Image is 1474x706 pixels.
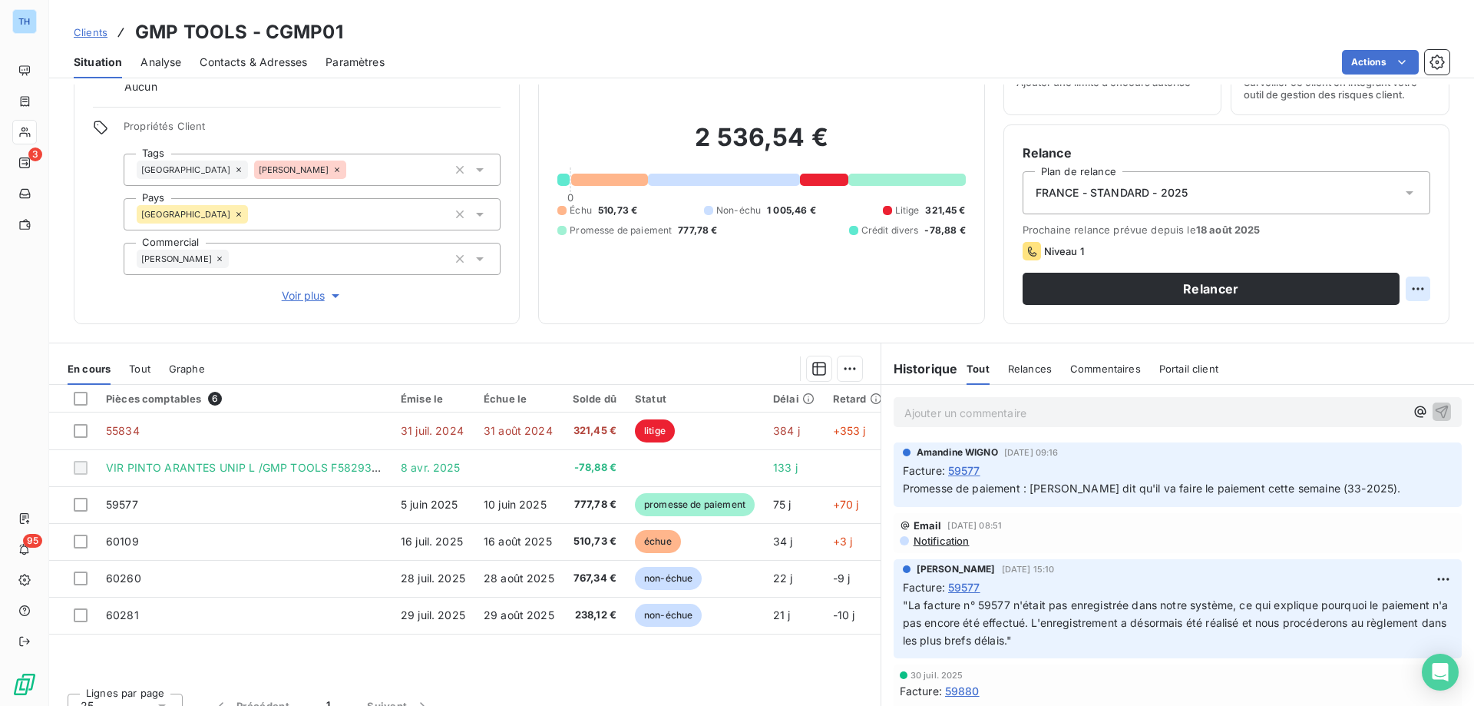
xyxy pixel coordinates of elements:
span: 60260 [106,572,141,585]
button: Relancer [1023,273,1400,305]
span: VIR PINTO ARANTES UNIP L /GMP TOOLS F58293 DEJA REGLE [106,461,440,474]
span: 6 [208,392,222,406]
span: [PERSON_NAME] [141,254,212,264]
span: [GEOGRAPHIC_DATA] [141,210,231,219]
span: 0 [567,191,573,204]
span: -78,88 € [573,460,616,476]
input: Ajouter une valeur [229,252,241,266]
span: 16 juil. 2025 [401,535,463,548]
span: +70 j [833,498,859,511]
span: Facture : [903,579,945,595]
span: 60281 [106,608,139,621]
a: Clients [74,25,107,40]
span: [DATE] 09:16 [1004,448,1059,457]
span: -10 j [833,608,855,621]
span: Analyse [140,55,181,70]
span: Échu [570,204,592,217]
img: Logo LeanPay [12,672,37,697]
span: 384 j [773,424,800,437]
span: En cours [68,363,111,375]
span: 10 juin 2025 [484,498,547,511]
span: 59577 [948,462,980,479]
span: 31 juil. 2024 [401,424,464,437]
span: non-échue [635,604,702,627]
span: Relances [1008,363,1052,375]
span: [PERSON_NAME] [917,562,996,576]
button: Voir plus [124,287,501,304]
span: [DATE] 08:51 [947,521,1002,530]
span: 16 août 2025 [484,535,552,548]
span: Propriétés Client [124,120,501,141]
span: 31 août 2024 [484,424,553,437]
span: Tout [967,363,990,375]
span: Facture : [900,683,942,699]
span: Promesse de paiement [570,224,672,237]
span: -78,88 € [924,224,965,237]
span: Voir plus [282,288,343,303]
span: Litige [895,204,920,217]
span: Commentaires [1070,363,1141,375]
h3: GMP TOOLS - CGMP01 [135,18,343,46]
span: 29 août 2025 [484,608,554,621]
span: 28 juil. 2025 [401,572,465,585]
div: TH [12,9,37,34]
span: 28 août 2025 [484,572,554,585]
div: Solde dû [573,393,616,405]
span: 95 [23,534,42,548]
span: Crédit divers [861,224,919,237]
span: 510,73 € [573,534,616,549]
span: 510,73 € [598,204,637,217]
span: promesse de paiement [635,493,755,516]
span: échue [635,530,681,553]
span: Portail client [1159,363,1218,375]
span: 60109 [106,535,139,548]
span: 21 j [773,608,791,621]
div: Statut [635,393,755,405]
span: 321,45 € [925,204,965,217]
span: 133 j [773,461,798,474]
span: Amandine WIGNO [917,446,998,459]
span: 777,78 € [573,497,616,512]
span: 238,12 € [573,608,616,623]
span: 1 005,46 € [767,204,816,217]
span: FRANCE - STANDARD - 2025 [1036,185,1188,201]
span: 18 août 2025 [1196,224,1261,236]
span: Graphe [169,363,205,375]
span: Tout [129,363,150,375]
span: [DATE] 15:10 [1002,565,1055,574]
span: Email [914,519,942,532]
input: Ajouter une valeur [248,207,260,221]
span: Clients [74,26,107,38]
span: 59577 [948,579,980,595]
span: Notification [912,535,970,547]
span: Promesse de paiement : [PERSON_NAME] dit qu'il va faire le paiement cette semaine (33-2025). [903,482,1401,495]
div: Échue le [484,393,554,405]
button: Actions [1342,50,1419,75]
div: Délai [773,393,815,405]
span: 34 j [773,535,793,548]
div: Retard [833,393,882,405]
div: Pièces comptables [106,392,382,406]
h6: Historique [881,360,958,378]
span: Prochaine relance prévue depuis le [1023,224,1430,236]
span: 59880 [945,683,980,699]
span: litige [635,419,675,442]
h6: Relance [1023,144,1430,162]
span: 5 juin 2025 [401,498,458,511]
span: Situation [74,55,122,70]
span: [GEOGRAPHIC_DATA] [141,165,231,174]
span: 321,45 € [573,423,616,439]
span: 30 juil. 2025 [911,671,963,680]
span: Facture : [903,462,945,479]
span: 75 j [773,498,792,511]
div: Émise le [401,393,465,405]
span: Contacts & Adresses [200,55,307,70]
span: -9 j [833,572,851,585]
span: Aucun [124,79,157,94]
span: +3 j [833,535,853,548]
h2: 2 536,54 € [557,122,965,168]
span: Paramètres [326,55,385,70]
span: 777,78 € [678,224,717,237]
span: [PERSON_NAME] [259,165,329,174]
span: 8 avr. 2025 [401,461,461,474]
